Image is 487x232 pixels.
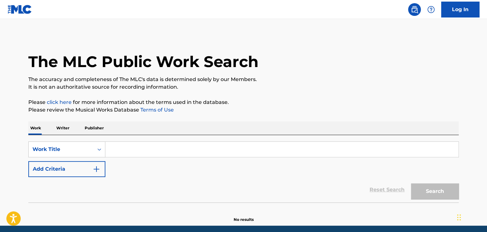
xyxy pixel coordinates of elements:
p: The accuracy and completeness of The MLC's data is determined solely by our Members. [28,76,459,83]
p: It is not an authoritative source for recording information. [28,83,459,91]
a: Terms of Use [139,107,174,113]
img: 9d2ae6d4665cec9f34b9.svg [93,165,100,173]
div: Work Title [32,146,90,153]
p: No results [234,209,254,222]
img: help [427,6,435,13]
h1: The MLC Public Work Search [28,52,258,71]
p: Work [28,121,43,135]
iframe: Chat Widget [455,201,487,232]
a: Log In [441,2,479,17]
p: Please for more information about the terms used in the database. [28,99,459,106]
img: MLC Logo [8,5,32,14]
p: Please review the Musical Works Database [28,106,459,114]
img: search [411,6,418,13]
div: Drag [457,208,461,227]
form: Search Form [28,141,459,202]
p: Writer [54,121,71,135]
button: Add Criteria [28,161,105,177]
a: click here [47,99,72,105]
p: Publisher [83,121,106,135]
div: Help [425,3,437,16]
a: Public Search [408,3,421,16]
